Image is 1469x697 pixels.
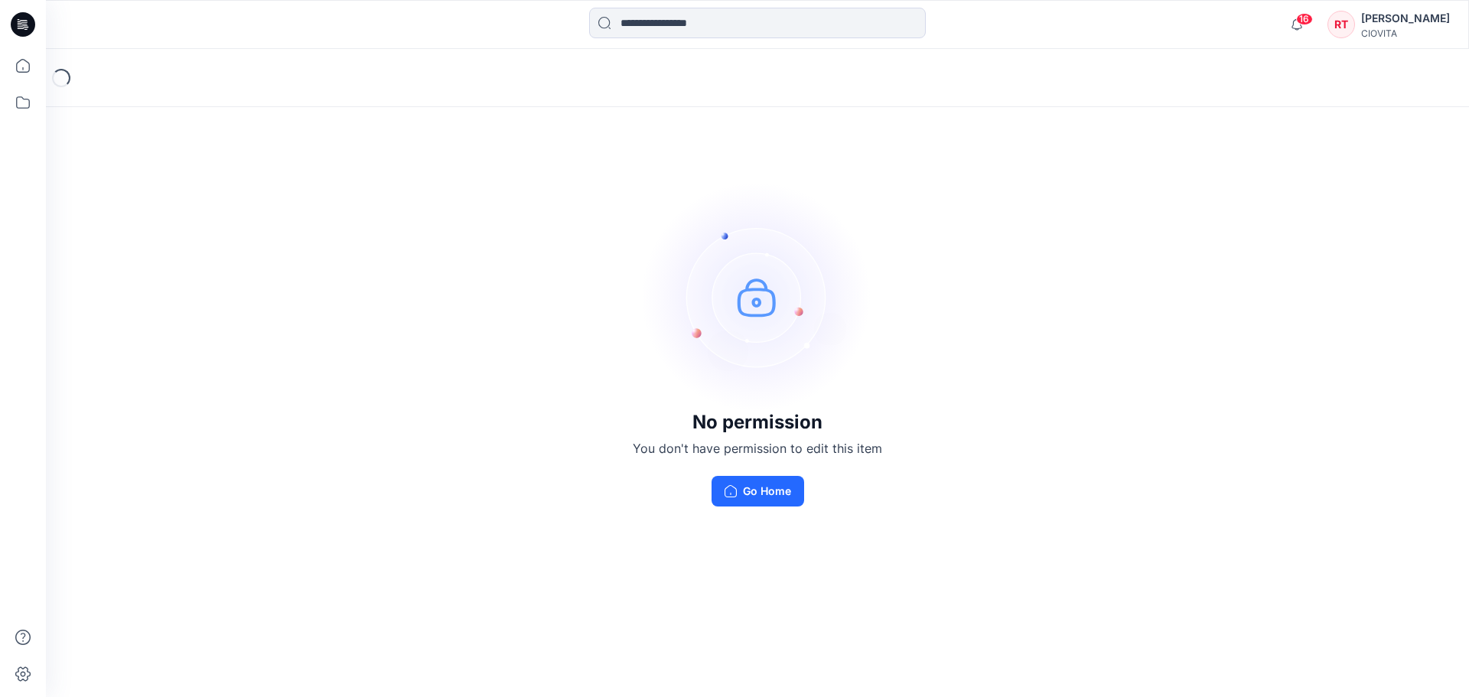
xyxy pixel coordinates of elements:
[633,412,882,433] h3: No permission
[1361,28,1450,39] div: CIOVITA
[712,476,804,506] button: Go Home
[643,182,872,412] img: no-perm.svg
[1296,13,1313,25] span: 16
[633,439,882,458] p: You don't have permission to edit this item
[1361,9,1450,28] div: [PERSON_NAME]
[1327,11,1355,38] div: RT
